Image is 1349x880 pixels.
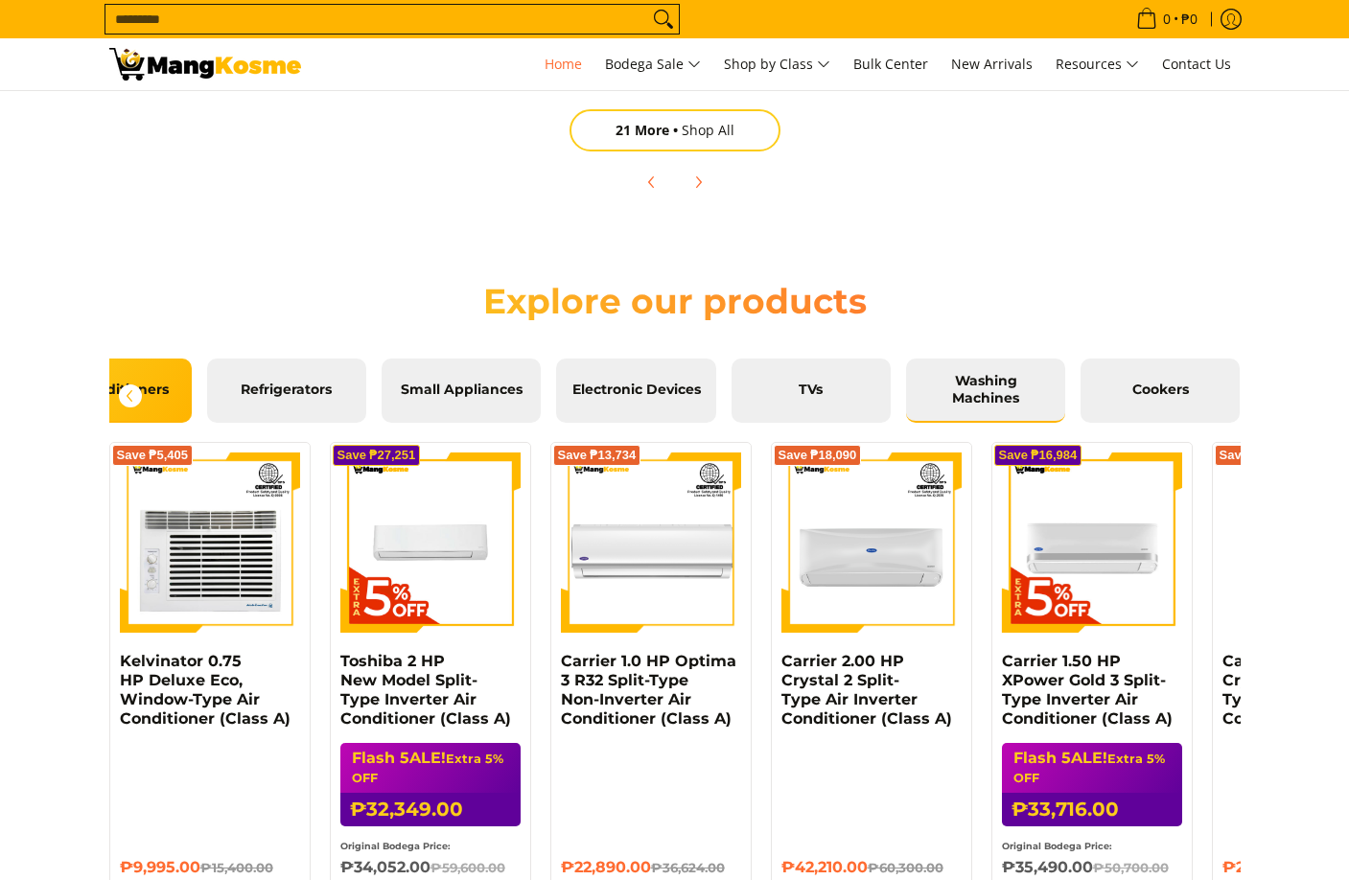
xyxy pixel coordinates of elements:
h6: ₱42,210.00 [781,858,962,877]
span: Washing Machines [920,373,1051,406]
span: TVs [746,382,876,399]
del: ₱59,600.00 [430,860,505,875]
span: Save ₱9,950 [1220,450,1291,461]
img: Carrier 1.50 HP XPower Gold 3 Split-Type Inverter Air Conditioner (Class A) [1002,452,1182,633]
a: Refrigerators [207,359,366,423]
a: Resources [1046,38,1149,90]
a: 21 MoreShop All [570,109,780,151]
a: Cookers [1081,359,1240,423]
a: Electronic Devices [556,359,715,423]
span: 21 More [616,121,682,139]
span: Refrigerators [221,382,352,399]
a: Contact Us [1152,38,1241,90]
span: Save ₱5,405 [117,450,189,461]
a: New Arrivals [942,38,1042,90]
a: TVs [732,359,891,423]
button: Previous [631,161,673,203]
span: 0 [1160,12,1174,26]
del: ₱60,300.00 [868,860,943,875]
span: Shop by Class [724,53,830,77]
span: New Arrivals [951,55,1033,73]
img: Toshiba 2 HP New Model Split-Type Inverter Air Conditioner (Class A) [340,452,521,633]
a: Air Conditioners [33,359,192,423]
del: ₱15,400.00 [200,860,273,875]
span: Bulk Center [853,55,928,73]
span: Save ₱13,734 [558,450,637,461]
img: Mang Kosme: Your Home Appliances Warehouse Sale Partner! [109,48,301,81]
h2: Explore our products [397,280,953,323]
h6: ₱33,716.00 [1002,793,1182,826]
span: Save ₱18,090 [779,450,857,461]
nav: Main Menu [320,38,1241,90]
button: Previous [109,375,151,417]
span: Cookers [1095,382,1225,399]
h6: ₱22,890.00 [561,858,741,877]
h6: ₱9,995.00 [120,858,300,877]
small: Original Bodega Price: [340,841,451,851]
a: Carrier 2.00 HP Crystal 2 Split-Type Air Inverter Conditioner (Class A) [781,652,952,728]
img: Carrier 2.00 HP Crystal 2 Split-Type Air Inverter Conditioner (Class A) [781,452,962,633]
a: Kelvinator 0.75 HP Deluxe Eco, Window-Type Air Conditioner (Class A) [120,652,291,728]
span: • [1130,9,1203,30]
small: Original Bodega Price: [1002,841,1112,851]
span: Bodega Sale [605,53,701,77]
span: Electronic Devices [570,382,701,399]
img: Carrier 1.0 HP Optima 3 R32 Split-Type Non-Inverter Air Conditioner (Class A) [561,452,741,633]
button: Next [677,161,719,203]
a: Bulk Center [844,38,938,90]
a: Toshiba 2 HP New Model Split-Type Inverter Air Conditioner (Class A) [340,652,511,728]
span: Resources [1056,53,1139,77]
del: ₱50,700.00 [1093,860,1169,875]
a: Small Appliances [382,359,541,423]
a: Carrier 1.0 HP Optima 3 R32 Split-Type Non-Inverter Air Conditioner (Class A) [561,652,736,728]
h6: ₱34,052.00 [340,858,521,877]
a: Carrier 1.50 HP XPower Gold 3 Split-Type Inverter Air Conditioner (Class A) [1002,652,1173,728]
span: Home [545,55,582,73]
a: Shop by Class [714,38,840,90]
h6: ₱35,490.00 [1002,858,1182,877]
del: ₱36,624.00 [651,860,725,875]
h6: ₱32,349.00 [340,793,521,826]
button: Search [648,5,679,34]
img: Kelvinator 0.75 HP Deluxe Eco, Window-Type Air Conditioner (Class A) [120,452,300,633]
a: Home [535,38,592,90]
a: Bodega Sale [595,38,710,90]
a: Washing Machines [906,359,1065,423]
span: ₱0 [1178,12,1200,26]
span: Contact Us [1162,55,1231,73]
span: Save ₱27,251 [337,450,416,461]
span: Save ₱16,984 [999,450,1078,461]
span: Small Appliances [396,382,526,399]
